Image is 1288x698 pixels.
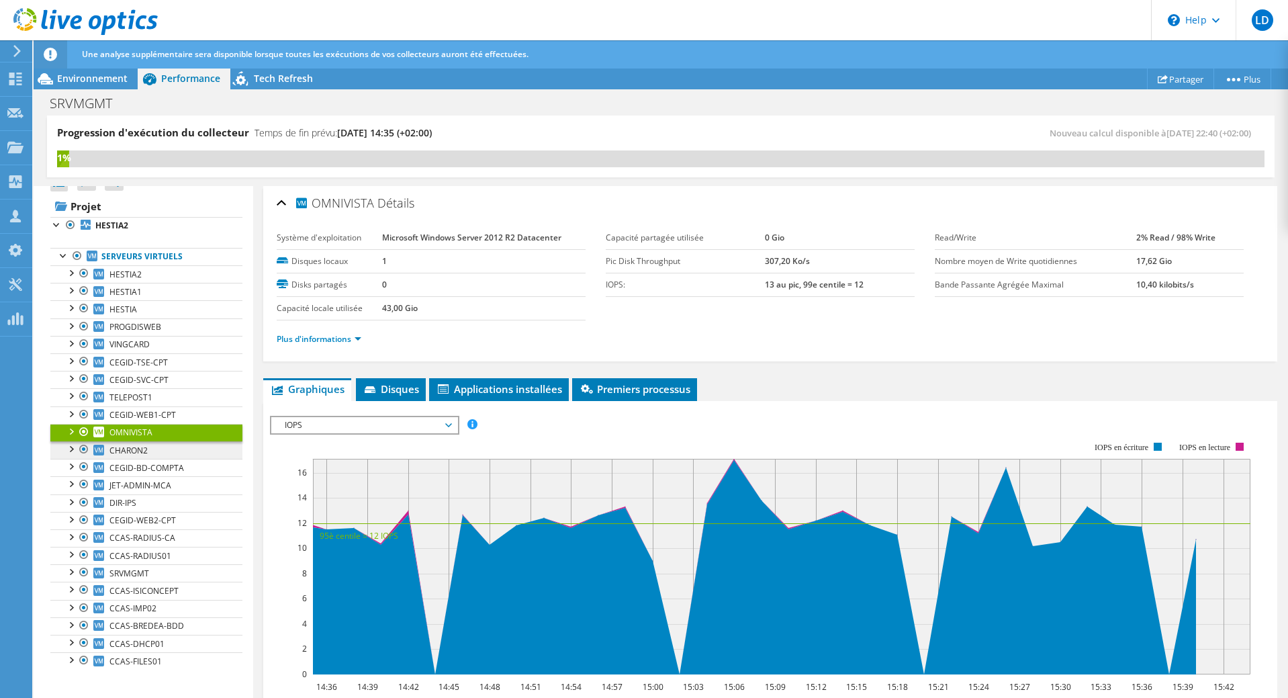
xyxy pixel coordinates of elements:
text: 14:36 [316,681,336,693]
span: LD [1252,9,1273,31]
text: 15:03 [682,681,703,693]
h1: SRVMGMT [44,96,133,111]
label: Disks partagés [277,278,382,292]
a: HESTIA2 [50,265,242,283]
a: SRVMGMT [50,564,242,582]
text: 2 [302,643,307,654]
span: HESTIA [109,304,137,315]
a: Plus d'informations [277,333,361,345]
text: 15:18 [886,681,907,693]
a: CCAS-DHCP01 [50,635,242,652]
span: Graphiques [270,382,344,396]
a: CEGID-WEB2-CPT [50,512,242,529]
text: 8 [302,568,307,579]
a: TELEPOST1 [50,388,242,406]
span: CCAS-RADIUS01 [109,550,171,562]
b: 10,40 kilobits/s [1136,279,1194,290]
a: CCAS-ISICONCEPT [50,582,242,599]
b: HESTIA2 [95,220,128,231]
text: 10 [297,542,307,554]
h4: Temps de fin prévu: [255,126,432,140]
span: CCAS-BREDEA-BDD [109,620,184,631]
text: 4 [302,618,307,629]
a: PROGDISWEB [50,318,242,336]
span: SRVMGMT [109,568,149,579]
label: Disques locaux [277,255,382,268]
span: Détails [377,195,414,211]
a: Projet [50,195,242,217]
text: 14:39 [357,681,377,693]
span: OMNIVISTA [109,427,152,438]
span: CEGID-TSE-CPT [109,357,168,368]
label: Système d'exploitation [277,231,382,245]
b: 307,20 Ko/s [765,255,810,267]
svg: \n [1168,14,1180,26]
span: CCAS-ISICONCEPT [109,585,179,597]
span: Premiers processus [579,382,690,396]
span: JET-ADMIN-MCA [109,480,171,491]
text: 14:54 [560,681,581,693]
div: 1% [57,150,69,165]
span: CEGID-WEB2-CPT [109,515,176,526]
span: CHARON2 [109,445,148,456]
text: 15:42 [1213,681,1234,693]
span: CCAS-DHCP01 [109,638,165,650]
text: 15:00 [642,681,663,693]
b: Microsoft Windows Server 2012 R2 Datacenter [382,232,561,243]
a: CCAS-FILES01 [50,652,242,670]
text: 15:30 [1050,681,1070,693]
text: 15:24 [968,681,988,693]
text: 15:39 [1172,681,1193,693]
a: CCAS-IMP02 [50,600,242,617]
label: Pic Disk Throughput [606,255,765,268]
span: Tech Refresh [254,72,313,85]
text: 15:27 [1009,681,1029,693]
b: 13 au pic, 99e centile = 12 [765,279,864,290]
label: Read/Write [935,231,1136,245]
b: 0 [382,279,387,290]
text: 15:33 [1090,681,1111,693]
a: CHARON2 [50,441,242,459]
a: CEGID-TSE-CPT [50,353,242,371]
text: 15:21 [927,681,948,693]
span: CEGID-WEB1-CPT [109,409,176,421]
label: IOPS: [606,278,765,292]
a: HESTIA [50,300,242,318]
span: Disques [363,382,419,396]
span: DIR-IPS [109,497,136,509]
text: IOPS en lecture [1179,443,1230,452]
a: HESTIA1 [50,283,242,300]
span: IOPS [278,417,451,433]
a: OMNIVISTA [50,424,242,441]
b: 1 [382,255,387,267]
span: CCAS-RADIUS-CA [109,532,175,543]
text: 14:45 [438,681,459,693]
text: IOPS en écriture [1095,443,1148,452]
span: CCAS-FILES01 [109,656,162,667]
a: CEGID-BD-COMPTA [50,459,242,476]
a: JET-ADMIN-MCA [50,476,242,494]
text: 95è centile = 12 IOPS [320,530,398,541]
text: 15:12 [805,681,826,693]
a: Partager [1147,69,1214,89]
text: 14 [297,492,307,503]
text: 15:15 [845,681,866,693]
a: CCAS-BREDEA-BDD [50,617,242,635]
text: 16 [297,467,307,478]
span: PROGDISWEB [109,321,161,333]
label: Capacité partagée utilisée [606,231,765,245]
text: 14:48 [479,681,500,693]
span: CEGID-BD-COMPTA [109,462,184,474]
span: VINGCARD [109,339,150,350]
b: 0 Gio [765,232,784,243]
a: CEGID-WEB1-CPT [50,406,242,424]
a: CEGID-SVC-CPT [50,371,242,388]
b: 43,00 Gio [382,302,418,314]
text: 14:57 [601,681,622,693]
text: 14:51 [520,681,541,693]
text: 15:06 [723,681,744,693]
span: TELEPOST1 [109,392,152,403]
span: Une analyse supplémentaire sera disponible lorsque toutes les exécutions de vos collecteurs auron... [82,48,528,60]
label: Bande Passante Agrégée Maximal [935,278,1136,292]
label: Nombre moyen de Write quotidiennes [935,255,1136,268]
